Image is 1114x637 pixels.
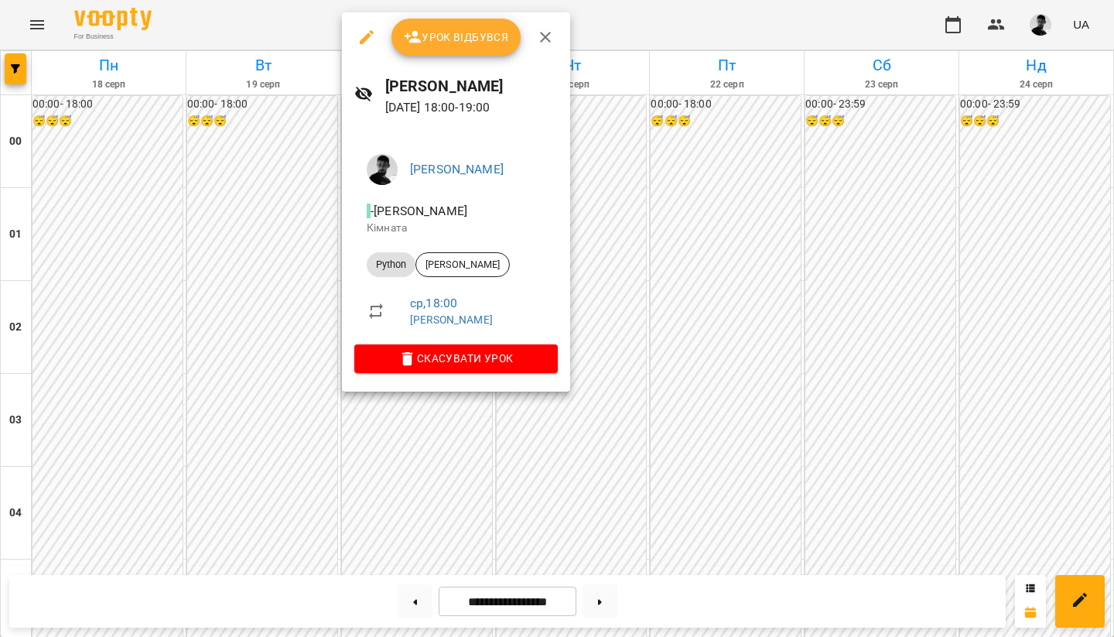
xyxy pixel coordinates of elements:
img: 8a52112dc94124d2042df91b2f95d022.jpg [367,154,398,185]
button: Скасувати Урок [354,344,558,372]
p: Кімната [367,221,545,236]
div: [PERSON_NAME] [415,252,510,277]
button: Урок відбувся [391,19,521,56]
span: Python [367,258,415,272]
p: [DATE] 18:00 - 19:00 [385,98,558,117]
a: ср , 18:00 [410,296,457,310]
span: [PERSON_NAME] [416,258,509,272]
a: [PERSON_NAME] [410,313,493,326]
span: Скасувати Урок [367,349,545,368]
span: - [PERSON_NAME] [367,204,470,218]
a: [PERSON_NAME] [410,162,504,176]
h6: [PERSON_NAME] [385,74,558,98]
span: Урок відбувся [404,28,509,46]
